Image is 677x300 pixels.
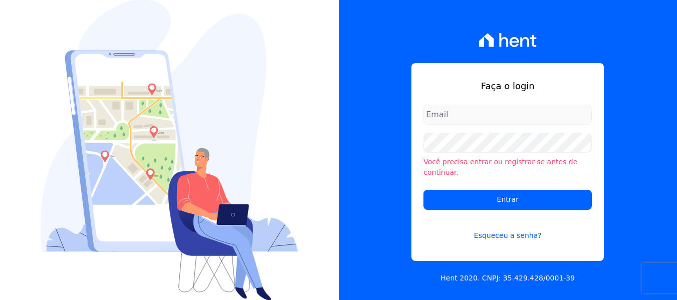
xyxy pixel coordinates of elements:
input: Entrar [423,190,592,210]
a: Esqueceu a senha? [423,218,592,241]
h1: Faça o login [423,79,592,93]
li: Você precisa entrar ou registrar-se antes de continuar. [423,157,592,178]
p: Hent 2020. CNPJ: 35.429.428/0001-39 [440,273,575,283]
input: Email [423,105,592,125]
